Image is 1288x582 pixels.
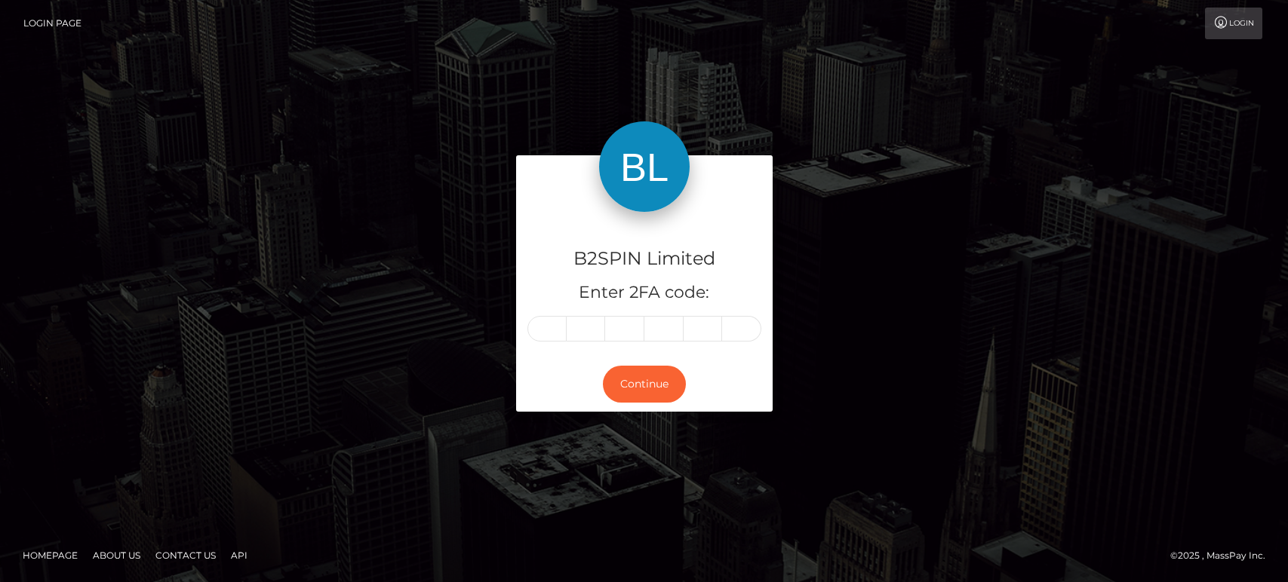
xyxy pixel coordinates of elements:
h4: B2SPIN Limited [527,246,761,272]
h5: Enter 2FA code: [527,281,761,305]
a: API [225,544,254,567]
a: Login Page [23,8,81,39]
div: © 2025 , MassPay Inc. [1170,547,1277,564]
img: B2SPIN Limited [599,121,690,212]
a: Login [1205,8,1262,39]
button: Continue [603,366,686,403]
a: Contact Us [149,544,222,567]
a: About Us [87,544,146,567]
a: Homepage [17,544,84,567]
